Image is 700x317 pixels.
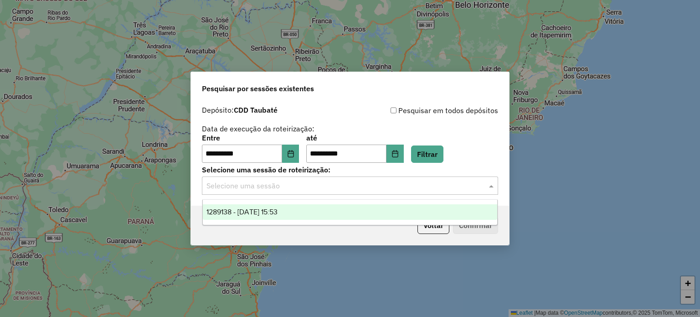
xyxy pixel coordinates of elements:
[386,145,404,163] button: Choose Date
[282,145,299,163] button: Choose Date
[202,164,498,175] label: Selecione uma sessão de roteirização:
[202,104,278,115] label: Depósito:
[350,105,498,116] div: Pesquisar em todos depósitos
[306,132,403,143] label: até
[206,208,278,216] span: 1289138 - [DATE] 15:53
[202,123,314,134] label: Data de execução da roteirização:
[202,132,299,143] label: Entre
[202,83,314,94] span: Pesquisar por sessões existentes
[202,199,498,225] ng-dropdown-panel: Options list
[411,146,443,163] button: Filtrar
[234,105,278,114] strong: CDD Taubaté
